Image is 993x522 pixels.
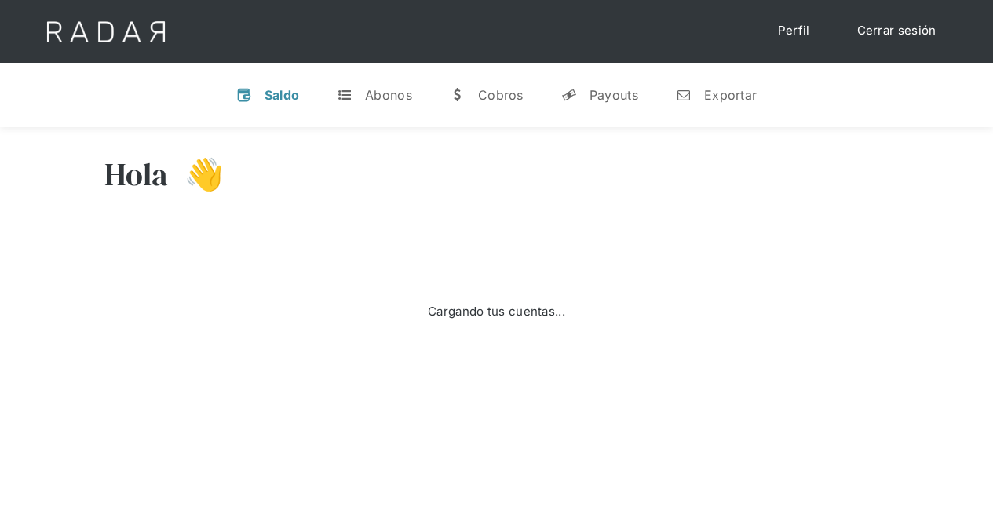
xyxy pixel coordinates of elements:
[104,155,169,194] h3: Hola
[236,87,252,103] div: v
[676,87,692,103] div: n
[428,303,565,321] div: Cargando tus cuentas...
[841,16,952,46] a: Cerrar sesión
[478,87,524,103] div: Cobros
[590,87,638,103] div: Payouts
[265,87,300,103] div: Saldo
[337,87,352,103] div: t
[450,87,465,103] div: w
[704,87,757,103] div: Exportar
[762,16,826,46] a: Perfil
[169,155,224,194] h3: 👋
[365,87,412,103] div: Abonos
[561,87,577,103] div: y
